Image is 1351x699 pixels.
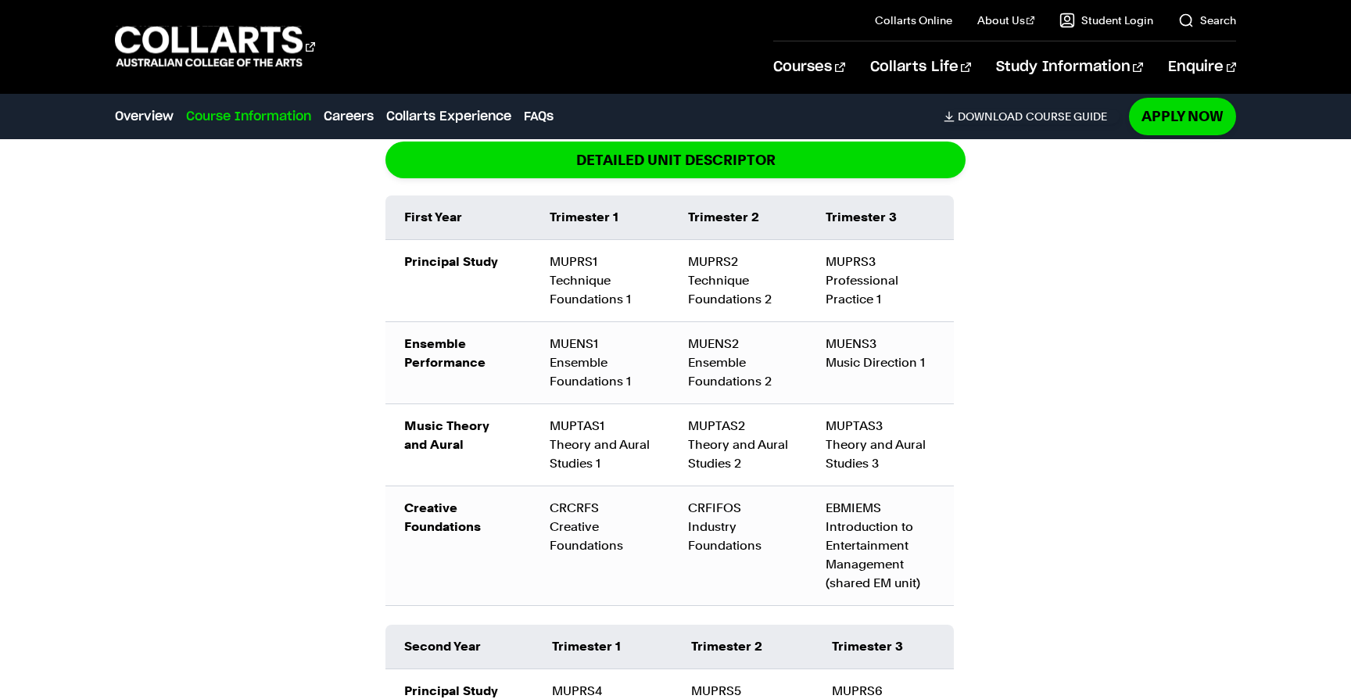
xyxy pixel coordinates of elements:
a: FAQs [524,107,554,126]
a: Course Information [186,107,311,126]
a: Collarts Online [875,13,952,28]
td: MUPRS3 Professional Practice 1 [807,240,954,322]
td: MUPRS1 Technique Foundations 1 [531,240,668,322]
div: MUPTAS2 Theory and Aural Studies 2 [688,417,788,473]
td: Trimester 1 [531,195,668,240]
a: Student Login [1059,13,1153,28]
td: MUENS2 Ensemble Foundations 2 [669,322,807,404]
td: Trimester 3 [807,195,954,240]
a: Apply Now [1129,98,1236,134]
a: Collarts Experience [386,107,511,126]
td: Trimester 1 [533,625,672,669]
td: Trimester 2 [672,625,813,669]
a: DownloadCourse Guide [944,109,1120,124]
td: MUPTAS1 Theory and Aural Studies 1 [531,404,668,486]
td: First Year [385,195,531,240]
a: Careers [324,107,374,126]
a: Overview [115,107,174,126]
a: Courses [773,41,844,93]
span: Download [958,109,1023,124]
td: CRFIFOS Industry Foundations [669,486,807,606]
a: About Us [977,13,1035,28]
td: Second Year [385,625,533,669]
strong: Principal Study [404,254,498,269]
td: MUPRS2 Technique Foundations 2 [669,240,807,322]
div: MUENS3 Music Direction 1 [826,335,935,372]
strong: Music Theory and Aural [404,418,489,452]
strong: Principal Study [404,683,498,698]
td: CRCRFS Creative Foundations [531,486,668,606]
div: Go to homepage [115,24,315,69]
a: DETAILED UNIT DESCRIPTOR [385,142,966,178]
a: Enquire [1168,41,1236,93]
div: EBMIEMS Introduction to Entertainment Management (shared EM unit) [826,499,935,593]
td: Trimester 2 [669,195,807,240]
div: MUENS1 Ensemble Foundations 1 [550,335,650,391]
td: Trimester 3 [813,625,954,669]
a: Collarts Life [870,41,971,93]
strong: Ensemble Performance [404,336,486,370]
strong: Creative Foundations [404,500,481,534]
a: Search [1178,13,1236,28]
a: Study Information [996,41,1143,93]
div: MUPTAS3 Theory and Aural Studies 3 [826,417,935,473]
